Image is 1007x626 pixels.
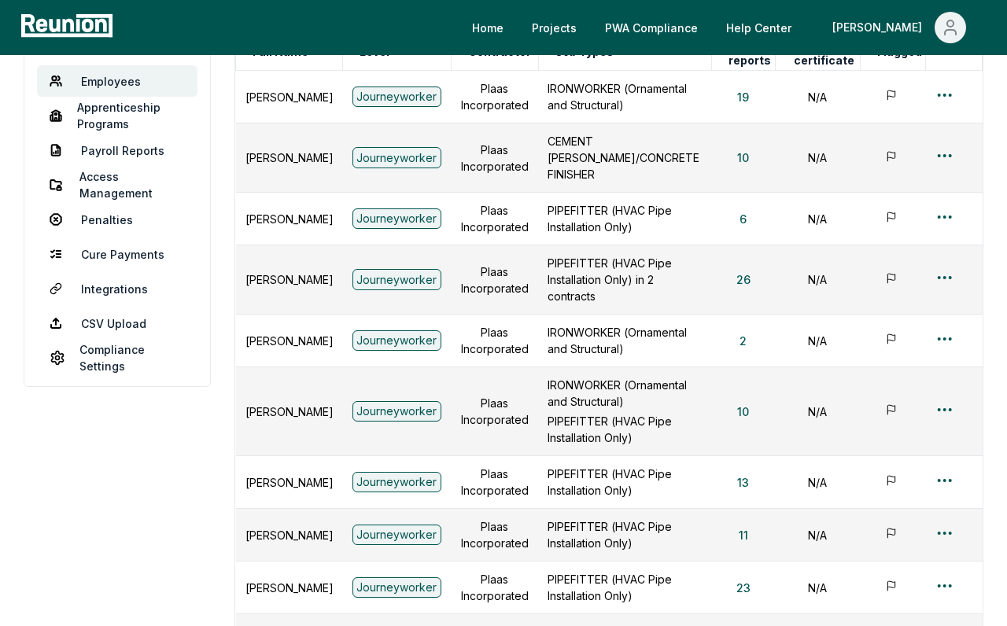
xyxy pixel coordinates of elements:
[775,456,860,509] td: N/A
[832,12,928,43] div: [PERSON_NAME]
[451,123,538,193] td: Plaas Incorporated
[37,134,197,166] a: Payroll Reports
[548,518,702,551] p: PIPEFITTER (HVAC Pipe Installation Only)
[352,87,442,107] div: Journeyworker
[548,80,702,113] p: IRONWORKER (Ornamental and Structural)
[548,255,702,304] p: PIPEFITTER (HVAC Pipe Installation Only) in 2 contracts
[352,525,442,545] div: Journeyworker
[725,396,762,427] button: 10
[451,456,538,509] td: Plaas Incorporated
[820,12,979,43] button: [PERSON_NAME]
[775,71,860,123] td: N/A
[451,245,538,315] td: Plaas Incorporated
[451,367,538,456] td: Plaas Incorporated
[775,315,860,367] td: N/A
[548,466,702,499] p: PIPEFITTER (HVAC Pipe Installation Only)
[775,193,860,245] td: N/A
[236,367,343,456] td: [PERSON_NAME]
[451,193,538,245] td: Plaas Incorporated
[459,12,991,43] nav: Main
[548,571,702,604] p: PIPEFITTER (HVAC Pipe Installation Only)
[519,12,589,43] a: Projects
[548,133,702,182] p: CEMENT [PERSON_NAME]/CONCRETE FINISHER
[236,193,343,245] td: [PERSON_NAME]
[37,273,197,304] a: Integrations
[725,36,775,68] button: Payroll reports
[352,472,442,492] div: Journeyworker
[352,330,442,351] div: Journeyworker
[451,315,538,367] td: Plaas Incorporated
[724,264,763,296] button: 26
[236,71,343,123] td: [PERSON_NAME]
[775,367,860,456] td: N/A
[236,509,343,562] td: [PERSON_NAME]
[548,413,702,446] p: PIPEFITTER (HVAC Pipe Installation Only)
[724,572,763,603] button: 23
[236,123,343,193] td: [PERSON_NAME]
[725,81,762,112] button: 19
[37,169,197,201] a: Access Management
[775,509,860,562] td: N/A
[592,12,710,43] a: PWA Compliance
[352,269,442,289] div: Journeyworker
[451,562,538,614] td: Plaas Incorporated
[37,100,197,131] a: Apprenticeship Programs
[789,36,860,68] button: Apprentice certificate
[352,147,442,168] div: Journeyworker
[236,315,343,367] td: [PERSON_NAME]
[37,65,197,97] a: Employees
[37,238,197,270] a: Cure Payments
[236,245,343,315] td: [PERSON_NAME]
[236,456,343,509] td: [PERSON_NAME]
[775,245,860,315] td: N/A
[352,577,442,598] div: Journeyworker
[352,401,442,422] div: Journeyworker
[459,12,516,43] a: Home
[236,562,343,614] td: [PERSON_NAME]
[37,342,197,374] a: Compliance Settings
[548,324,702,357] p: IRONWORKER (Ornamental and Structural)
[714,12,804,43] a: Help Center
[727,203,759,234] button: 6
[727,325,759,356] button: 2
[451,71,538,123] td: Plaas Incorporated
[726,519,761,551] button: 11
[725,142,762,174] button: 10
[451,509,538,562] td: Plaas Incorporated
[775,562,860,614] td: N/A
[37,307,197,339] a: CSV Upload
[548,202,702,235] p: PIPEFITTER (HVAC Pipe Installation Only)
[548,377,702,410] p: IRONWORKER (Ornamental and Structural)
[352,208,442,229] div: Journeyworker
[37,204,197,235] a: Penalties
[725,466,762,498] button: 13
[775,123,860,193] td: N/A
